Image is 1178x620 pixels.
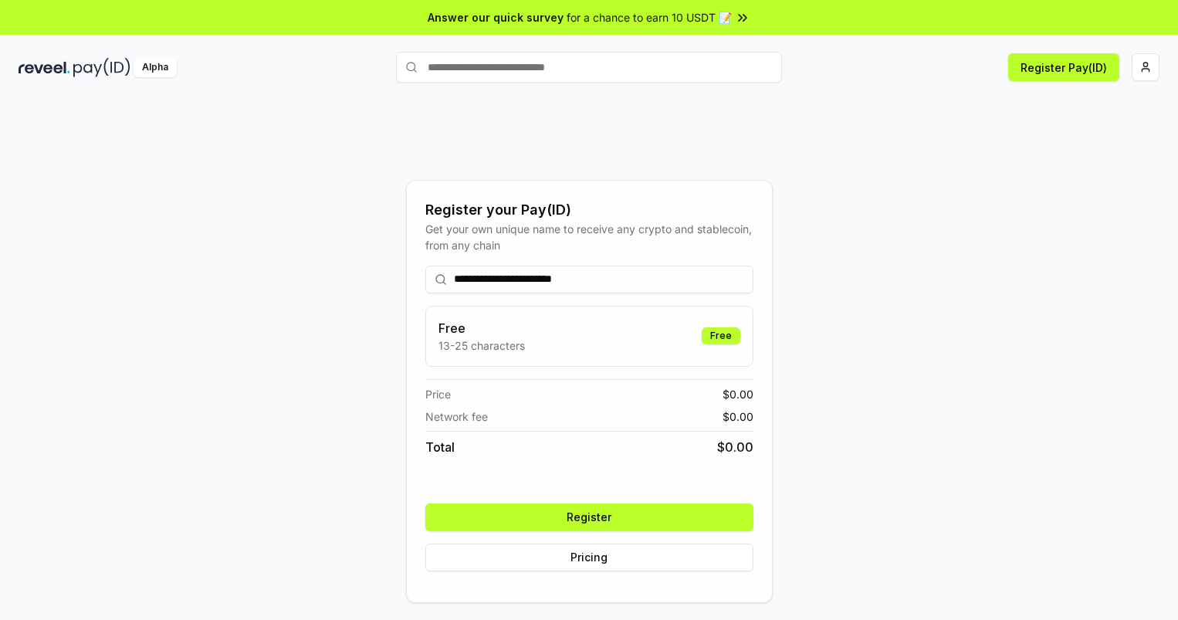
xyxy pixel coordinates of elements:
[425,199,753,221] div: Register your Pay(ID)
[1008,53,1119,81] button: Register Pay(ID)
[702,327,740,344] div: Free
[717,438,753,456] span: $ 0.00
[19,58,70,77] img: reveel_dark
[567,9,732,25] span: for a chance to earn 10 USDT 📝
[134,58,177,77] div: Alpha
[428,9,564,25] span: Answer our quick survey
[425,544,753,571] button: Pricing
[73,58,130,77] img: pay_id
[438,319,525,337] h3: Free
[425,386,451,402] span: Price
[723,386,753,402] span: $ 0.00
[425,503,753,531] button: Register
[425,408,488,425] span: Network fee
[425,221,753,253] div: Get your own unique name to receive any crypto and stablecoin, from any chain
[438,337,525,354] p: 13-25 characters
[723,408,753,425] span: $ 0.00
[425,438,455,456] span: Total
